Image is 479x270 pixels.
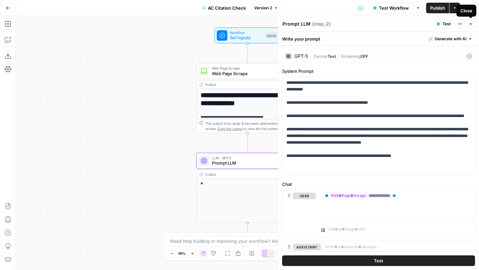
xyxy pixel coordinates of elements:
[282,21,310,27] textarea: Prompt LLM
[374,257,383,264] span: Test
[246,43,248,63] g: Edge from start to step_1
[426,35,475,43] button: Generate with AI
[433,20,454,28] button: Test
[379,5,409,11] span: Test Workflow
[212,70,281,77] span: Web Page Scrape
[282,181,475,188] label: Chat
[196,28,299,44] div: WorkflowSet InputsInputs
[205,121,296,132] div: This output is too large & has been abbreviated for review. to view the full content.
[282,190,316,236] div: user
[230,30,262,35] span: Workflow
[426,3,449,13] button: Publish
[311,53,314,59] span: |
[282,255,475,266] button: Test
[212,155,280,161] span: LLM · GPT-5
[430,5,445,11] span: Publish
[282,68,475,74] label: System Prompt
[205,172,280,177] div: Output
[361,54,368,59] span: OFF
[251,4,281,12] button: Version 2
[294,54,308,59] div: GPT-5
[312,21,331,27] span: ( step_2 )
[314,54,328,59] span: Format
[230,35,262,41] span: Set Inputs
[196,153,299,223] div: LLM · GPT-5Prompt LLMStep 2Output**
[208,5,246,11] span: AC Citation Check
[218,127,242,131] span: Copy the output
[435,36,466,42] span: Generate with AI
[212,66,281,71] span: Web Page Scrape
[460,7,472,14] div: Close
[265,33,278,39] div: Inputs
[246,223,248,242] g: Edge from step_2 to end
[336,53,341,59] span: |
[278,32,479,46] div: Write your prompt
[254,5,272,11] span: Version 2
[341,54,361,59] span: Streaming
[178,251,186,256] span: 99%
[293,193,316,199] button: user
[205,82,280,87] div: Output
[442,21,451,27] span: Test
[293,244,321,250] button: assistant
[369,3,413,13] button: Test Workflow
[246,133,248,152] g: Edge from step_1 to step_2
[198,3,250,13] button: AC Citation Check
[212,160,280,167] span: Prompt LLM
[328,54,336,59] span: Text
